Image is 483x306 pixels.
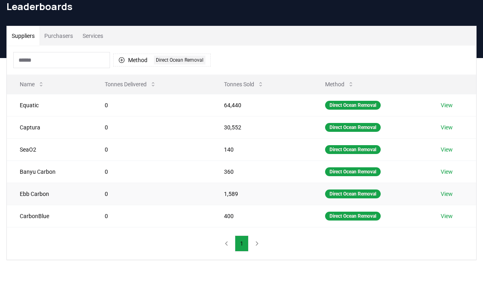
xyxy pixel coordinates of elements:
[92,160,211,183] td: 0
[92,94,211,116] td: 0
[441,123,453,131] a: View
[325,167,381,176] div: Direct Ocean Removal
[39,26,78,46] button: Purchasers
[211,94,312,116] td: 64,440
[211,205,312,227] td: 400
[211,138,312,160] td: 140
[235,235,249,252] button: 1
[319,76,361,92] button: Method
[92,205,211,227] td: 0
[7,116,92,138] td: Captura
[441,101,453,109] a: View
[92,183,211,205] td: 0
[441,146,453,154] a: View
[441,168,453,176] a: View
[325,145,381,154] div: Direct Ocean Removal
[154,56,205,65] div: Direct Ocean Removal
[7,160,92,183] td: Banyu Carbon
[7,183,92,205] td: Ebb Carbon
[92,116,211,138] td: 0
[325,101,381,110] div: Direct Ocean Removal
[78,26,108,46] button: Services
[92,138,211,160] td: 0
[7,205,92,227] td: CarbonBlue
[13,76,51,92] button: Name
[441,190,453,198] a: View
[325,189,381,198] div: Direct Ocean Removal
[211,183,312,205] td: 1,589
[98,76,163,92] button: Tonnes Delivered
[211,116,312,138] td: 30,552
[7,94,92,116] td: Equatic
[7,26,39,46] button: Suppliers
[211,160,312,183] td: 360
[113,54,211,67] button: MethodDirect Ocean Removal
[218,76,270,92] button: Tonnes Sold
[325,212,381,221] div: Direct Ocean Removal
[325,123,381,132] div: Direct Ocean Removal
[7,138,92,160] td: SeaO2
[441,212,453,220] a: View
